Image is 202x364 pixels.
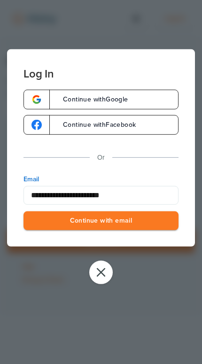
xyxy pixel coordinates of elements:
[31,94,42,105] img: google-logo
[23,115,179,135] a: google-logoContinue withFacebook
[54,122,136,128] span: Continue with Facebook
[97,152,105,163] p: Or
[54,96,128,103] span: Continue with Google
[23,174,179,184] label: Email
[23,90,179,109] a: google-logoContinue withGoogle
[23,49,179,80] h3: Log In
[89,261,113,284] button: Close
[31,120,42,130] img: google-logo
[23,186,179,204] input: Email Address
[23,211,179,230] button: Continue with email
